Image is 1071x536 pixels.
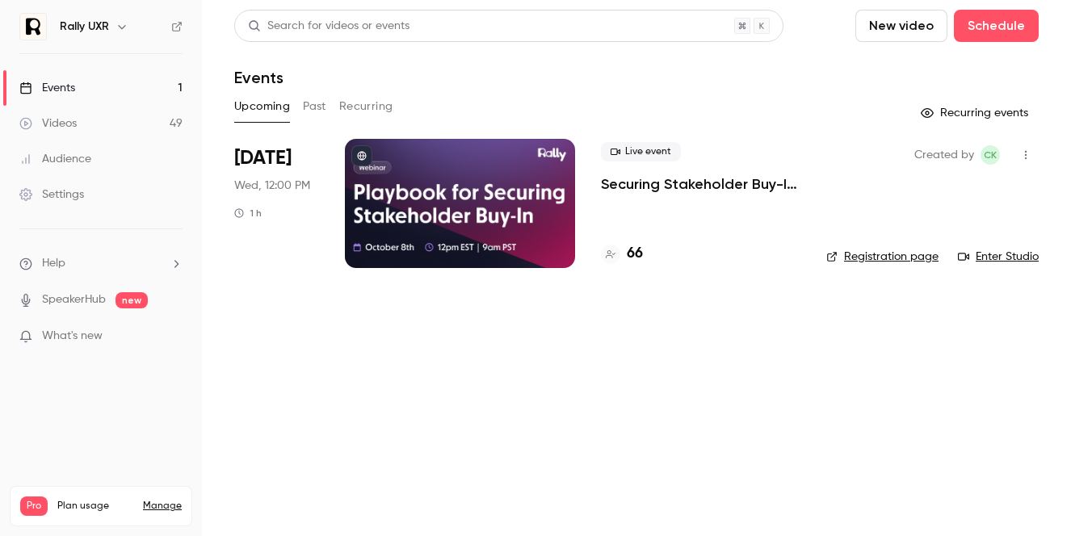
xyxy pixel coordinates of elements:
span: What's new [42,328,103,345]
a: Registration page [826,249,939,265]
span: Caroline Kearney [981,145,1000,165]
img: Rally UXR [20,14,46,40]
button: New video [855,10,947,42]
span: Help [42,255,65,272]
h4: 66 [627,243,643,265]
div: Events [19,80,75,96]
a: Manage [143,500,182,513]
span: Live event [601,142,681,161]
a: 66 [601,243,643,265]
div: Search for videos or events [248,18,409,35]
span: Created by [914,145,974,165]
button: Schedule [954,10,1039,42]
div: Settings [19,186,84,203]
span: [DATE] [234,145,292,171]
button: Recurring [339,94,393,119]
a: Enter Studio [958,249,1039,265]
span: Plan usage [57,500,133,513]
h6: Rally UXR [60,19,109,35]
button: Recurring events [913,100,1039,126]
li: help-dropdown-opener [19,255,183,272]
div: Oct 8 Wed, 12:00 PM (America/New York) [234,139,319,268]
h1: Events [234,68,283,87]
span: new [115,292,148,308]
button: Upcoming [234,94,290,119]
span: Pro [20,496,48,516]
a: SpeakerHub [42,291,106,308]
div: Videos [19,115,77,132]
span: Wed, 12:00 PM [234,178,310,194]
iframe: Noticeable Trigger [163,329,183,344]
div: Audience [19,151,91,167]
a: Securing Stakeholder Buy-In to Make Research Impossible to Ignore [601,174,800,194]
span: CK [984,145,997,165]
div: 1 h [234,207,262,220]
button: Past [303,94,326,119]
